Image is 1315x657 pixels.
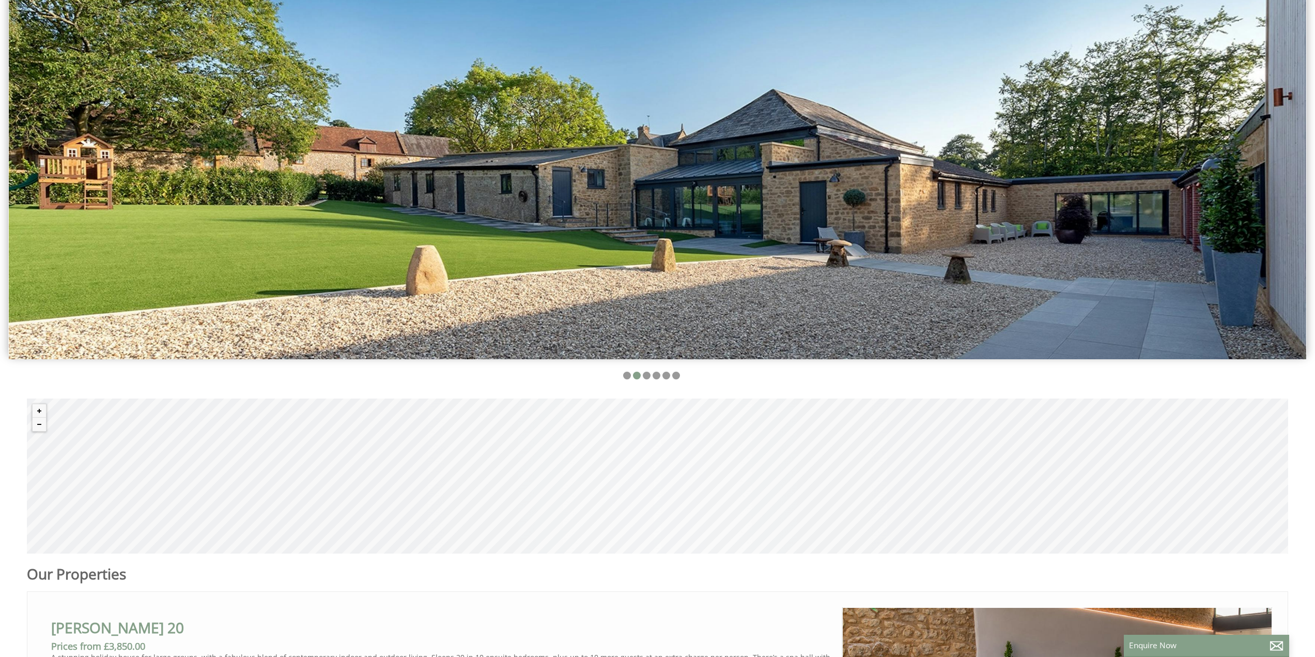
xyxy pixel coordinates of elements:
[33,418,46,431] button: Zoom out
[1129,640,1284,651] p: Enquire Now
[51,618,184,637] a: [PERSON_NAME] 20
[27,564,847,584] h1: Our Properties
[27,399,1288,554] canvas: Map
[33,404,46,418] button: Zoom in
[51,640,833,652] h3: Prices from £3,850.00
